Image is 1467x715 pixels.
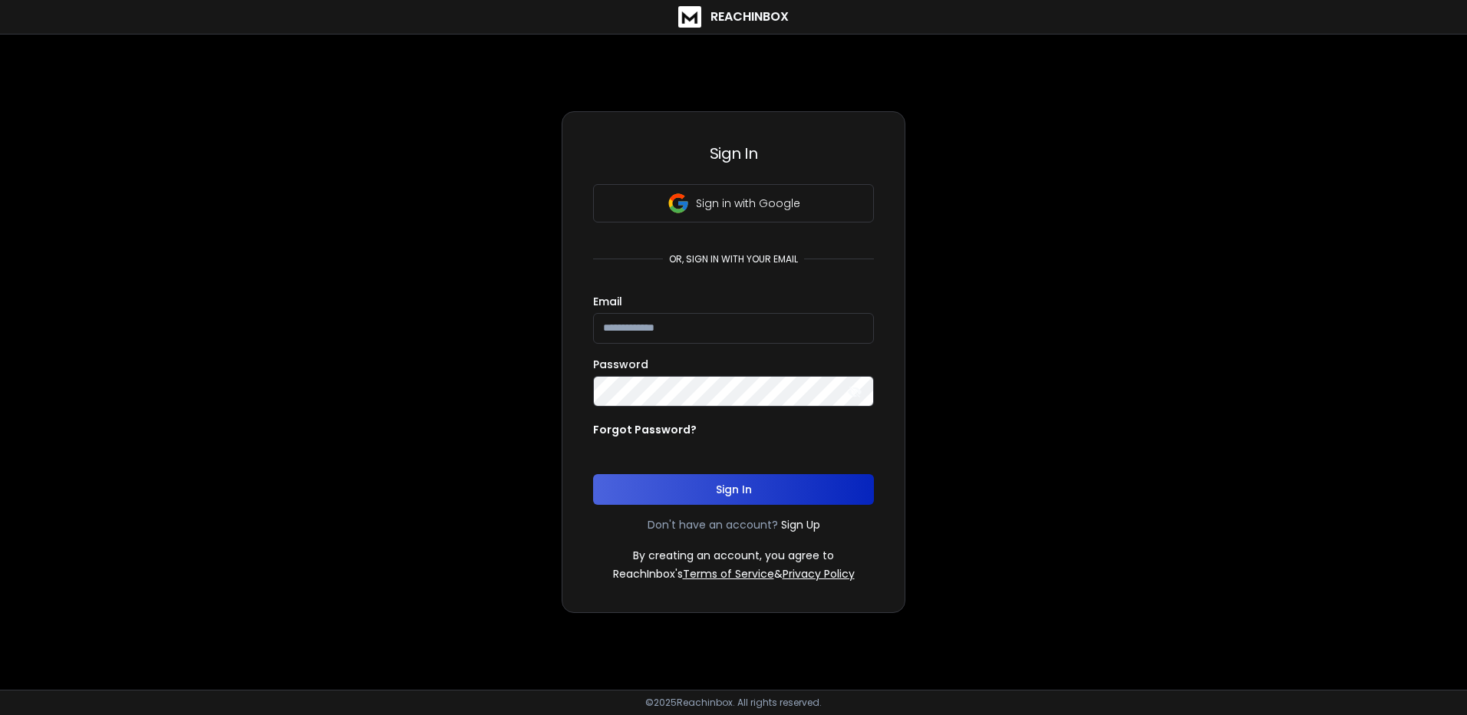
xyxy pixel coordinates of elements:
[648,517,778,532] p: Don't have an account?
[696,196,800,211] p: Sign in with Google
[593,184,874,222] button: Sign in with Google
[663,253,804,265] p: or, sign in with your email
[678,6,789,28] a: ReachInbox
[593,359,648,370] label: Password
[593,143,874,164] h3: Sign In
[683,566,774,582] a: Terms of Service
[593,422,697,437] p: Forgot Password?
[645,697,822,709] p: © 2025 Reachinbox. All rights reserved.
[781,517,820,532] a: Sign Up
[783,566,855,582] a: Privacy Policy
[633,548,834,563] p: By creating an account, you agree to
[678,6,701,28] img: logo
[593,296,622,307] label: Email
[710,8,789,26] h1: ReachInbox
[613,566,855,582] p: ReachInbox's &
[593,474,874,505] button: Sign In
